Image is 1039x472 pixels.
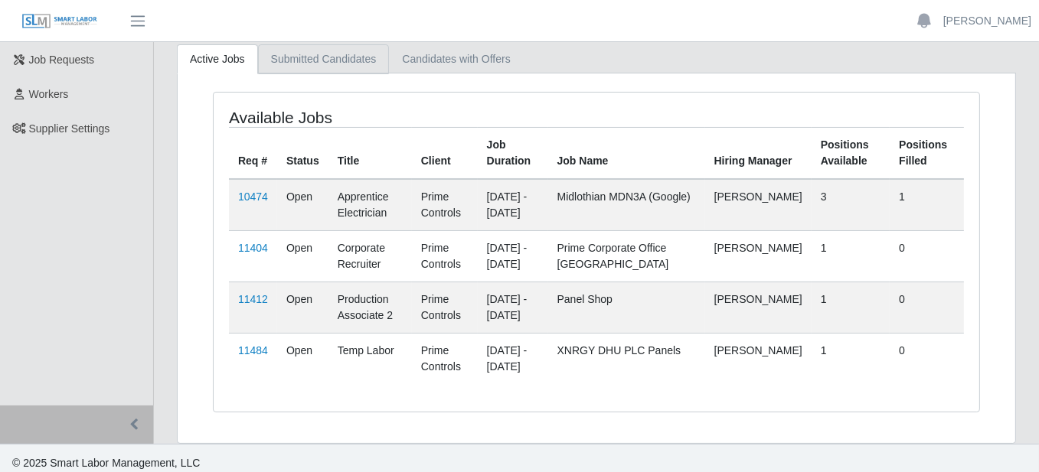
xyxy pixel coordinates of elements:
[277,333,328,384] td: Open
[412,230,478,282] td: Prime Controls
[12,457,200,469] span: © 2025 Smart Labor Management, LLC
[238,190,268,203] a: 10474
[548,282,705,333] td: Panel Shop
[328,179,412,231] td: Apprentice Electrician
[812,230,890,282] td: 1
[412,127,478,179] th: Client
[890,179,964,231] td: 1
[277,127,328,179] th: Status
[328,127,412,179] th: Title
[389,44,523,74] a: Candidates with Offers
[328,333,412,384] td: Temp Labor
[478,333,548,384] td: [DATE] - [DATE]
[478,230,548,282] td: [DATE] - [DATE]
[258,44,390,74] a: Submitted Candidates
[548,230,705,282] td: Prime Corporate Office [GEOGRAPHIC_DATA]
[812,127,890,179] th: Positions Available
[277,179,328,231] td: Open
[29,88,69,100] span: Workers
[238,344,268,356] a: 11484
[478,282,548,333] td: [DATE] - [DATE]
[29,54,95,66] span: Job Requests
[812,333,890,384] td: 1
[277,282,328,333] td: Open
[229,127,277,179] th: Req #
[943,13,1031,29] a: [PERSON_NAME]
[277,230,328,282] td: Open
[548,179,705,231] td: Midlothian MDN3A (Google)
[890,127,964,179] th: Positions Filled
[478,179,548,231] td: [DATE] - [DATE]
[328,230,412,282] td: Corporate Recruiter
[705,230,812,282] td: [PERSON_NAME]
[890,230,964,282] td: 0
[890,282,964,333] td: 0
[548,127,705,179] th: Job Name
[478,127,548,179] th: Job Duration
[890,333,964,384] td: 0
[238,242,268,254] a: 11404
[812,282,890,333] td: 1
[548,333,705,384] td: XNRGY DHU PLC Panels
[177,44,258,74] a: Active Jobs
[705,127,812,179] th: Hiring Manager
[21,13,98,30] img: SLM Logo
[328,282,412,333] td: Production Associate 2
[412,179,478,231] td: Prime Controls
[238,293,268,305] a: 11412
[705,282,812,333] td: [PERSON_NAME]
[812,179,890,231] td: 3
[705,333,812,384] td: [PERSON_NAME]
[412,333,478,384] td: Prime Controls
[412,282,478,333] td: Prime Controls
[229,108,522,127] h4: Available Jobs
[705,179,812,231] td: [PERSON_NAME]
[29,122,110,135] span: Supplier Settings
